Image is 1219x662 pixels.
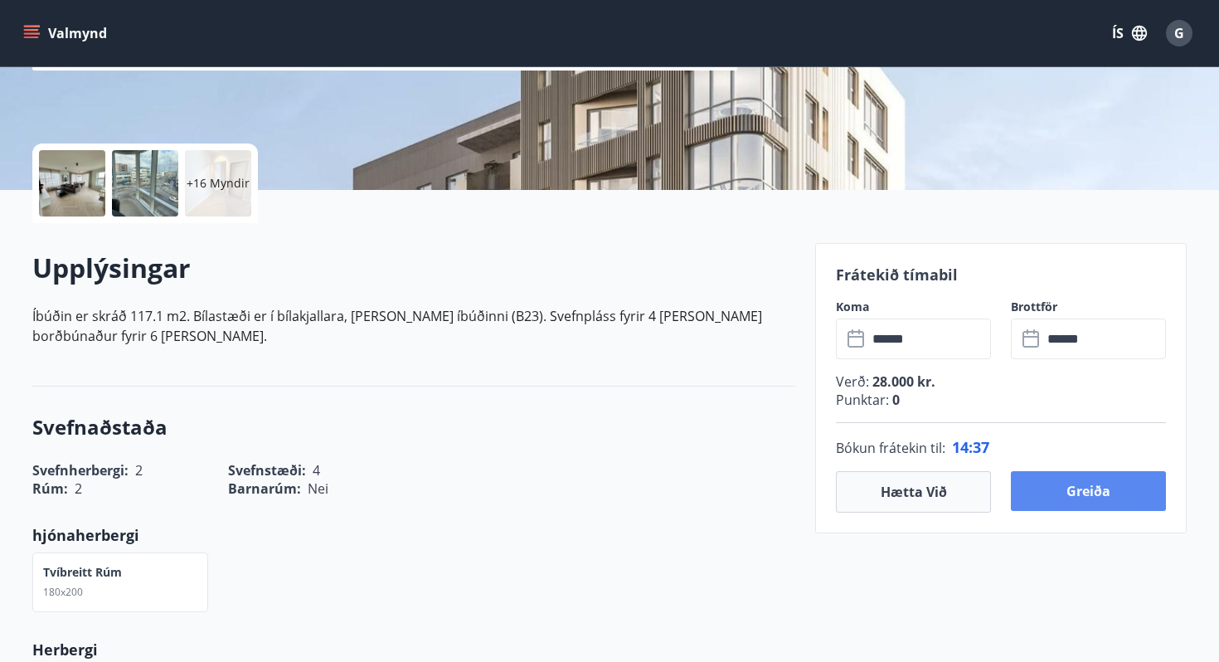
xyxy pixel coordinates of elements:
label: Brottför [1011,299,1166,315]
span: Bókun frátekin til : [836,438,945,458]
span: 28.000 kr. [869,372,935,391]
span: 37 [973,437,989,457]
label: Koma [836,299,991,315]
p: Punktar : [836,391,1166,409]
span: 180x200 [43,585,83,599]
span: Nei [308,479,328,498]
span: Rúm : [32,479,68,498]
p: +16 Myndir [187,175,250,192]
span: G [1174,24,1184,42]
button: Hætta við [836,471,991,513]
p: Íbúðin er skráð 117.1 m2. Bílastæði er í bílakjallara, [PERSON_NAME] íbúðinni (B23). Svefnpláss f... [32,306,795,346]
span: Barnarúm : [228,479,301,498]
span: 0 [889,391,900,409]
p: Herbergi [32,639,795,660]
h3: Svefnaðstaða [32,413,795,441]
h2: Upplýsingar [32,250,795,286]
button: ÍS [1103,18,1156,48]
p: hjónaherbergi [32,524,795,546]
p: Frátekið tímabil [836,264,1166,285]
button: Greiða [1011,471,1166,511]
span: 14 : [952,437,973,457]
button: G [1159,13,1199,53]
p: Verð : [836,372,1166,391]
p: Tvíbreitt rúm [43,564,122,581]
span: 2 [75,479,82,498]
button: menu [20,18,114,48]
